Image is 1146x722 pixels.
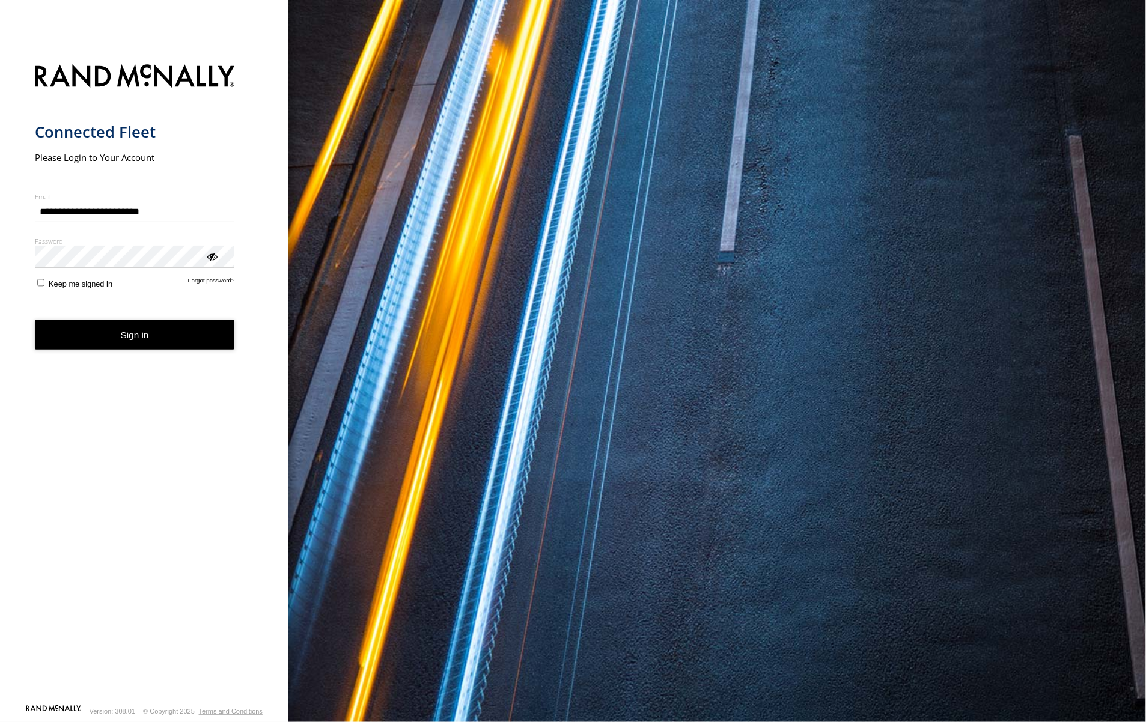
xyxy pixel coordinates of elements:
a: Terms and Conditions [199,708,263,715]
label: Password [35,237,235,246]
a: Visit our Website [26,705,81,717]
div: © Copyright 2025 - [143,708,263,715]
span: Keep me signed in [49,279,112,288]
h2: Please Login to Your Account [35,151,235,163]
div: Version: 308.01 [90,708,135,715]
div: ViewPassword [206,250,218,262]
img: Rand McNally [35,62,235,93]
a: Forgot password? [188,277,235,288]
h1: Connected Fleet [35,122,235,142]
label: Email [35,192,235,201]
form: main [35,57,254,704]
input: Keep me signed in [37,279,45,287]
button: Sign in [35,320,235,350]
